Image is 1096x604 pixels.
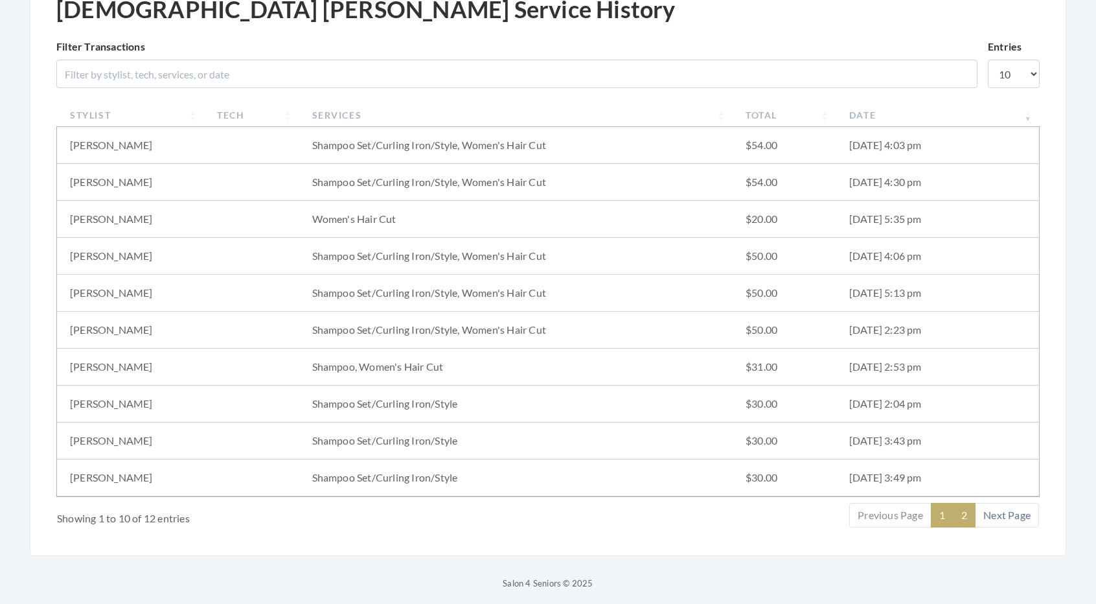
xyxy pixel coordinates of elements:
td: $20.00 [733,201,836,238]
td: $54.00 [733,127,836,164]
td: [DATE] 4:30 pm [836,164,1039,201]
td: $50.00 [733,312,836,349]
td: Shampoo Set/Curling Iron/Style, Women's Hair Cut [299,127,733,164]
td: $50.00 [733,275,836,312]
td: [DATE] 2:53 pm [836,349,1039,386]
td: [DATE] 2:04 pm [836,386,1039,423]
td: Shampoo Set/Curling Iron/Style [299,386,733,423]
td: $31.00 [733,349,836,386]
input: Filter by stylist, tech, services, or date [56,60,977,88]
td: Women's Hair Cut [299,201,733,238]
td: $30.00 [733,386,836,423]
td: [PERSON_NAME] [57,459,204,496]
td: $54.00 [733,164,836,201]
td: [PERSON_NAME] [57,423,204,459]
td: [DATE] 3:49 pm [836,459,1039,496]
td: $30.00 [733,423,836,459]
a: 1 [931,503,953,528]
td: [PERSON_NAME] [57,275,204,312]
td: Shampoo Set/Curling Iron/Style, Women's Hair Cut [299,238,733,275]
td: [PERSON_NAME] [57,201,204,238]
th: Services: activate to sort column ascending [299,103,733,127]
td: $50.00 [733,238,836,275]
td: [DATE] 3:43 pm [836,423,1039,459]
td: [DATE] 4:06 pm [836,238,1039,275]
td: $30.00 [733,459,836,496]
td: [PERSON_NAME] [57,312,204,349]
label: Entries [988,39,1022,54]
td: [PERSON_NAME] [57,127,204,164]
td: [DATE] 5:13 pm [836,275,1039,312]
td: Shampoo Set/Curling Iron/Style [299,423,733,459]
td: [PERSON_NAME] [57,238,204,275]
div: Showing 1 to 10 of 12 entries [57,502,466,526]
p: Salon 4 Seniors © 2025 [30,575,1066,591]
label: Filter Transactions [56,39,145,54]
td: Shampoo, Women's Hair Cut [299,349,733,386]
a: Next Page [975,503,1039,528]
td: [DATE] 4:03 pm [836,127,1039,164]
td: Shampoo Set/Curling Iron/Style, Women's Hair Cut [299,164,733,201]
a: 2 [953,503,976,528]
th: Date: activate to sort column ascending [836,103,1039,127]
td: Shampoo Set/Curling Iron/Style, Women's Hair Cut [299,275,733,312]
td: [PERSON_NAME] [57,349,204,386]
td: Shampoo Set/Curling Iron/Style, Women's Hair Cut [299,312,733,349]
td: [PERSON_NAME] [57,386,204,423]
td: [PERSON_NAME] [57,164,204,201]
td: Shampoo Set/Curling Iron/Style [299,459,733,496]
th: Stylist: activate to sort column ascending [57,103,204,127]
th: Tech: activate to sort column ascending [204,103,299,127]
th: Total: activate to sort column ascending [733,103,836,127]
td: [DATE] 2:23 pm [836,312,1039,349]
td: [DATE] 5:35 pm [836,201,1039,238]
